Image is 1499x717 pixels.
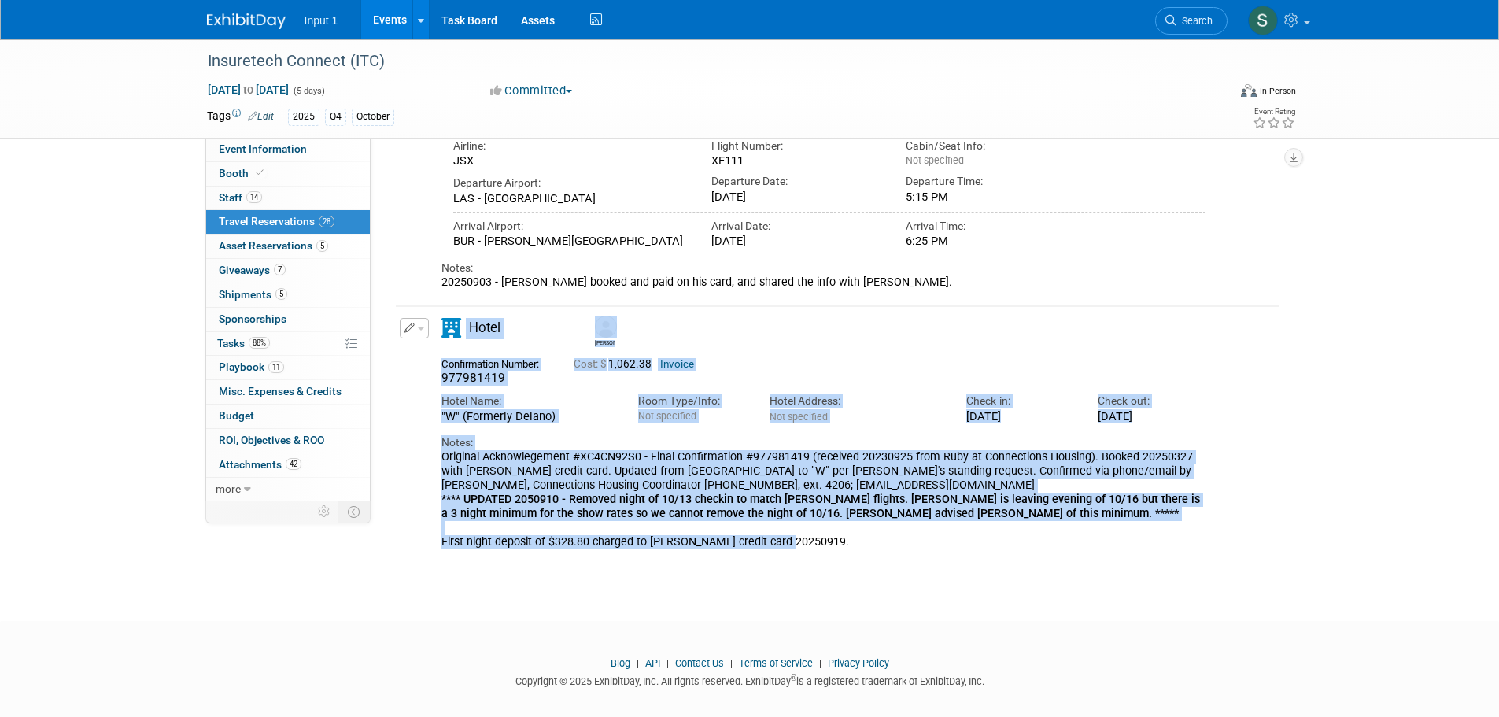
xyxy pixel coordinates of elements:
span: Tasks [217,337,270,349]
div: In-Person [1259,85,1296,97]
a: Edit [248,111,274,122]
a: Privacy Policy [828,657,889,669]
span: Travel Reservations [219,215,334,227]
span: | [633,657,643,669]
td: Toggle Event Tabs [338,501,370,522]
td: Personalize Event Tab Strip [311,501,338,522]
span: 11 [268,361,284,373]
div: Todd Greenbaum [591,316,618,347]
span: 1,062.38 [574,358,658,370]
div: 20250903 - [PERSON_NAME] booked and paid on his card, and shared the info with [PERSON_NAME]. [441,275,1206,290]
div: 2025 [288,109,319,125]
a: Invoice [660,358,694,370]
div: Airline: [453,139,689,153]
span: Playbook [219,360,284,373]
div: [DATE] [711,190,882,204]
span: | [815,657,825,669]
a: more [206,478,370,501]
span: Event Information [219,142,307,155]
span: 5 [275,288,287,300]
span: 7 [274,264,286,275]
a: Tasks88% [206,332,370,356]
span: Sponsorships [219,312,286,325]
div: Hotel Name: [441,394,615,408]
img: Format-Inperson.png [1241,84,1257,97]
div: Flight Number: [711,139,882,153]
span: | [726,657,737,669]
div: Arrival Time: [906,219,1076,234]
div: JSX [453,153,689,168]
span: | [663,657,673,669]
div: Departure Airport: [453,176,689,190]
div: 6:25 PM [906,234,1076,248]
div: Arrival Date: [711,219,882,234]
img: Todd Greenbaum [595,316,617,338]
span: 42 [286,458,301,470]
span: 14 [246,191,262,203]
div: Cabin/Seat Info: [906,139,1076,153]
a: Attachments42 [206,453,370,477]
span: 28 [319,216,334,227]
div: Confirmation Number: [441,353,550,371]
a: Terms of Service [739,657,813,669]
td: Tags [207,108,274,126]
div: Hotel Address: [770,394,943,408]
sup: ® [791,674,796,682]
span: ROI, Objectives & ROO [219,434,324,446]
span: Booth [219,167,267,179]
div: Q4 [325,109,346,125]
div: Insuretech Connect (ITC) [202,47,1204,76]
a: Playbook11 [206,356,370,379]
div: [DATE] [711,234,882,248]
span: Not specified [638,410,696,422]
div: October [352,109,394,125]
div: [DATE] [1098,409,1205,423]
span: Hotel [469,320,500,335]
a: Blog [611,657,630,669]
div: Event Rating [1253,108,1295,116]
a: Sponsorships [206,308,370,331]
div: Original Acknowlegement #XC4CN92S0 - Final Confirmation #977981419 (received 20230925 from Ruby a... [441,450,1206,549]
a: Contact Us [675,657,724,669]
img: ExhibitDay [207,13,286,29]
span: to [241,83,256,96]
a: Budget [206,405,370,428]
div: [DATE] [966,409,1074,423]
span: 977981419 [441,371,505,385]
span: 5 [316,240,328,252]
span: Staff [219,191,262,204]
a: Staff14 [206,187,370,210]
div: Check-out: [1098,394,1205,408]
a: Misc. Expenses & Credits [206,380,370,404]
span: 88% [249,337,270,349]
a: ROI, Objectives & ROO [206,429,370,453]
span: Cost: $ [574,358,608,370]
a: Booth [206,162,370,186]
div: Check-in: [966,394,1074,408]
i: Hotel [441,318,461,338]
div: Departure Date: [711,174,882,189]
a: Giveaways7 [206,259,370,283]
span: Not specified [906,154,964,166]
a: Travel Reservations28 [206,210,370,234]
a: API [645,657,660,669]
i: Booth reservation complete [256,168,264,177]
div: Todd Greenbaum [595,338,615,347]
span: Attachments [219,458,301,471]
div: BUR - [PERSON_NAME][GEOGRAPHIC_DATA] [453,234,689,248]
img: Susan Stout [1248,6,1278,35]
button: Committed [485,83,578,99]
a: Shipments5 [206,283,370,307]
div: Notes: [441,261,1206,275]
div: Room Type/Info: [638,394,746,408]
span: Shipments [219,288,287,301]
a: Asset Reservations5 [206,235,370,258]
a: Event Information [206,138,370,161]
span: Search [1176,15,1213,27]
span: [DATE] [DATE] [207,83,290,97]
div: Arrival Airport: [453,219,689,234]
span: Asset Reservations [219,239,328,252]
span: Not specified [770,411,828,423]
span: Giveaways [219,264,286,276]
div: LAS - [GEOGRAPHIC_DATA] [453,191,689,205]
